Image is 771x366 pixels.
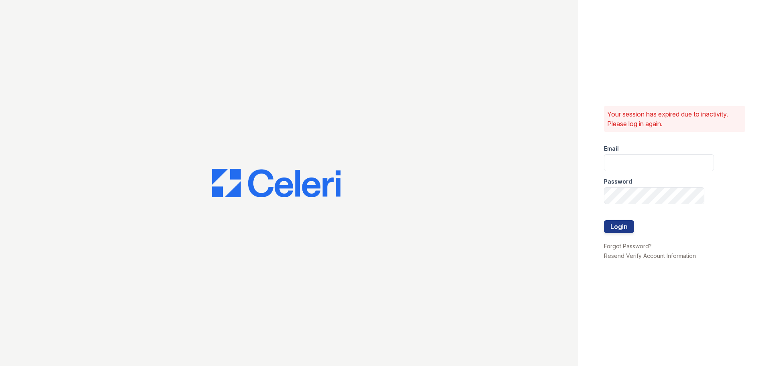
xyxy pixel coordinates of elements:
[212,169,341,198] img: CE_Logo_Blue-a8612792a0a2168367f1c8372b55b34899dd931a85d93a1a3d3e32e68fde9ad4.png
[607,109,742,129] p: Your session has expired due to inactivity. Please log in again.
[604,243,652,249] a: Forgot Password?
[604,220,634,233] button: Login
[604,145,619,153] label: Email
[604,252,696,259] a: Resend Verify Account Information
[604,178,632,186] label: Password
